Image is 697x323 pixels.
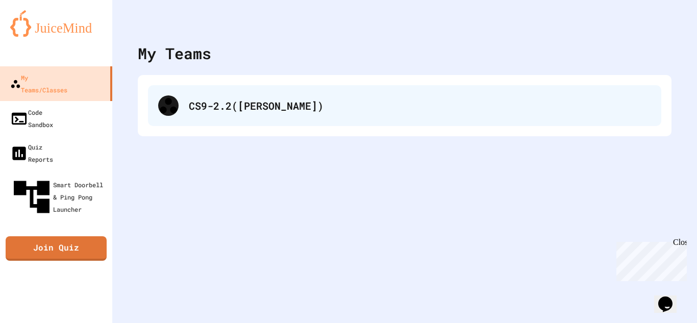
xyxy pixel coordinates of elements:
div: Quiz Reports [10,141,53,165]
div: My Teams/Classes [10,71,67,96]
div: Code Sandbox [10,106,53,131]
a: Join Quiz [6,236,107,261]
div: CS9-2.2([PERSON_NAME]) [189,98,651,113]
iframe: chat widget [612,238,687,281]
iframe: chat widget [654,282,687,313]
div: My Teams [138,42,211,65]
img: logo-orange.svg [10,10,102,37]
div: CS9-2.2([PERSON_NAME]) [148,85,661,126]
div: Chat with us now!Close [4,4,70,65]
div: Smart Doorbell & Ping Pong Launcher [10,176,108,218]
